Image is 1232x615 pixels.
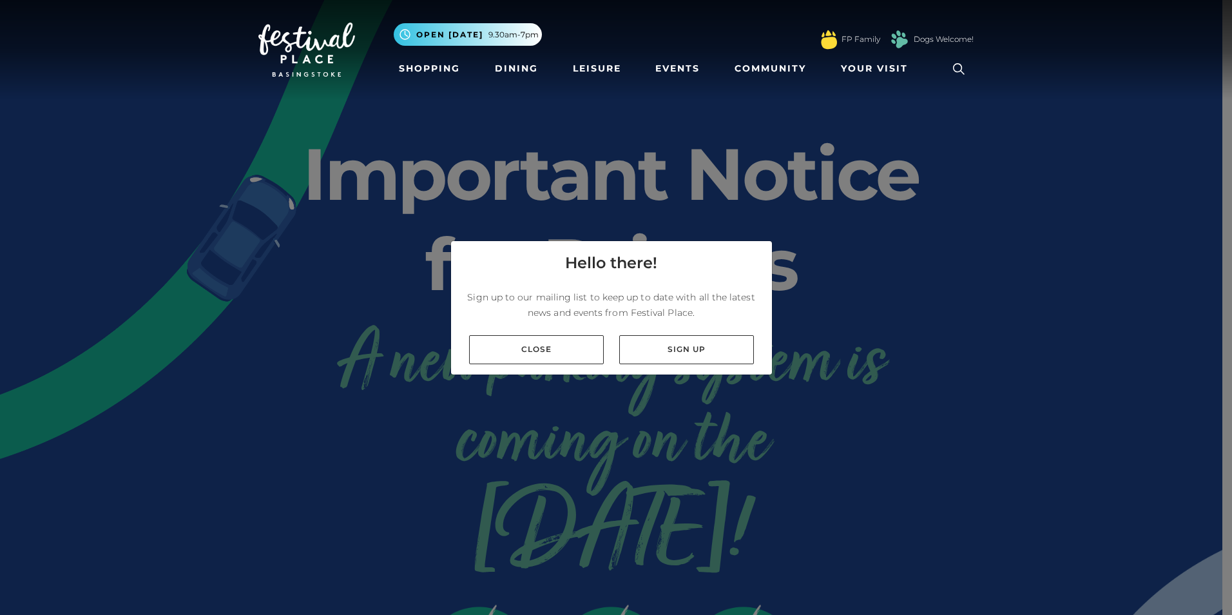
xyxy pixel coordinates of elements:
[488,29,539,41] span: 9.30am-7pm
[568,57,626,81] a: Leisure
[914,34,974,45] a: Dogs Welcome!
[394,23,542,46] button: Open [DATE] 9.30am-7pm
[729,57,811,81] a: Community
[394,57,465,81] a: Shopping
[836,57,919,81] a: Your Visit
[258,23,355,77] img: Festival Place Logo
[842,34,880,45] a: FP Family
[841,62,908,75] span: Your Visit
[416,29,483,41] span: Open [DATE]
[469,335,604,364] a: Close
[565,251,657,275] h4: Hello there!
[461,289,762,320] p: Sign up to our mailing list to keep up to date with all the latest news and events from Festival ...
[619,335,754,364] a: Sign up
[650,57,705,81] a: Events
[490,57,543,81] a: Dining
